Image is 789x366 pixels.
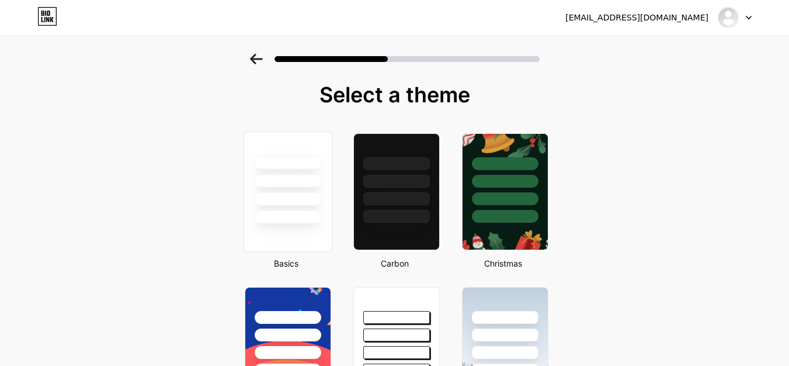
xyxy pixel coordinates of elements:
[241,257,331,270] div: Basics
[458,257,548,270] div: Christmas
[240,83,550,106] div: Select a theme
[717,6,739,29] img: mcpowersports
[565,12,708,24] div: [EMAIL_ADDRESS][DOMAIN_NAME]
[350,257,440,270] div: Carbon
